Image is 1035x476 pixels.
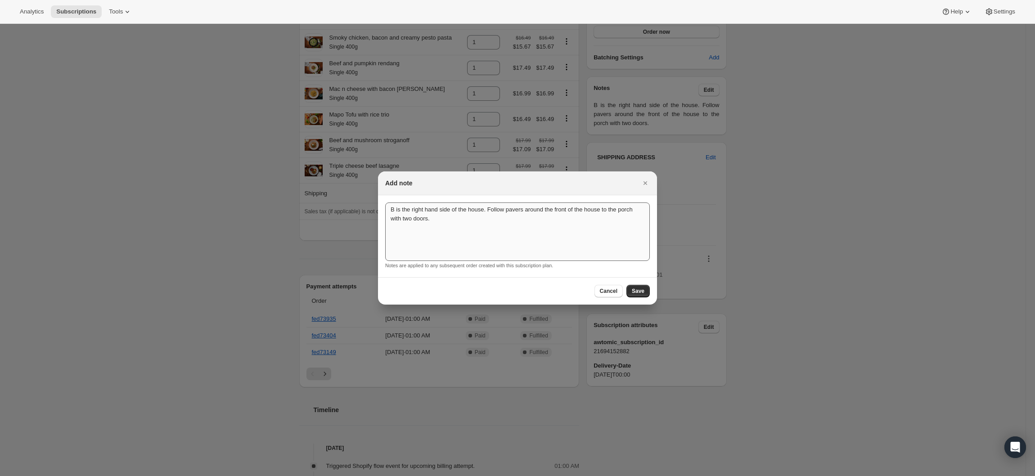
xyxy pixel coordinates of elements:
span: Settings [994,8,1015,15]
span: Subscriptions [56,8,96,15]
button: Tools [103,5,137,18]
button: Cancel [594,285,623,297]
span: Tools [109,8,123,15]
button: Help [936,5,977,18]
button: Subscriptions [51,5,102,18]
button: Analytics [14,5,49,18]
button: Save [626,285,650,297]
small: Notes are applied to any subsequent order created with this subscription plan. [385,263,553,268]
div: Open Intercom Messenger [1004,436,1026,458]
span: Analytics [20,8,44,15]
span: Save [632,287,644,295]
button: Close [639,177,652,189]
h2: Add note [385,179,413,188]
span: Cancel [600,287,617,295]
span: Help [950,8,963,15]
button: Settings [979,5,1021,18]
textarea: B is the right hand side of the house. Follow pavers around the front of the house to the porch w... [385,202,650,261]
